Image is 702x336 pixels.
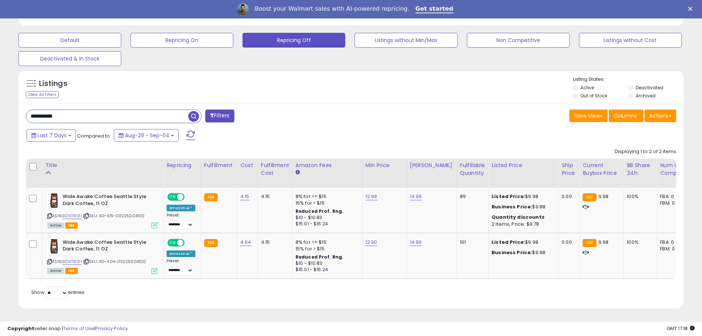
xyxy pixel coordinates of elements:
div: Boost your Walmart sales with AI-powered repricing. [255,5,409,13]
div: Displaying 1 to 2 of 2 items [615,148,676,155]
button: Actions [645,110,676,122]
label: Active [580,84,594,91]
div: Current Buybox Price [583,162,621,177]
span: Columns [614,112,637,119]
h5: Listings [39,79,67,89]
a: 12.90 [366,239,377,246]
a: Get started [415,5,453,13]
a: B01KT1R31I [62,213,82,219]
div: 100% [627,193,651,200]
div: 15% for > $15 [296,246,357,252]
span: ON [168,239,177,246]
div: Fulfillment Cost [261,162,289,177]
span: | SKU: AG-4.04-011225004100 [83,259,146,264]
a: 12.99 [366,193,377,200]
div: $9.98 [492,249,553,256]
small: FBA [583,193,596,201]
button: Non Competitive [467,33,570,48]
div: $9.98 [492,239,553,246]
div: $9.88 [492,204,553,210]
div: 8% for <= $15 [296,239,357,246]
div: $10 - $10.83 [296,215,357,221]
div: Amazon Fees [296,162,359,169]
div: Repricing [167,162,198,169]
b: Reduced Prof. Rng. [296,208,344,214]
small: Amazon Fees. [296,169,300,176]
b: Listed Price: [492,239,525,246]
b: Wide Awake Coffee Seattle Style Dark Coffee, 11 OZ [63,193,152,209]
span: FBA [65,268,78,274]
div: ASIN: [47,193,158,228]
div: BB Share 24h. [627,162,654,177]
div: Min Price [366,162,404,169]
div: 0.00 [562,239,574,246]
div: 0.00 [562,193,574,200]
a: 14.99 [410,239,422,246]
small: FBA [204,193,218,201]
div: $15.01 - $16.24 [296,267,357,273]
div: Ship Price [562,162,576,177]
div: Preset: [167,259,195,275]
span: Compared to: [77,132,111,139]
b: Reduced Prof. Rng. [296,254,344,260]
button: Listings without Min/Max [355,33,457,48]
div: Amazon AI * [167,250,195,257]
div: Clear All Filters [26,91,59,98]
span: ON [168,194,177,200]
span: OFF [184,194,195,200]
span: Last 7 Days [38,132,67,139]
span: FBA [65,222,78,229]
button: Last 7 Days [27,129,76,142]
span: 2025-09-12 17:18 GMT [667,325,695,332]
div: 4.15 [261,193,287,200]
p: Listing States: [573,76,684,83]
div: ASIN: [47,239,158,273]
div: FBA: 0 [660,193,684,200]
div: Close [688,7,695,11]
b: Business Price: [492,203,532,210]
div: $10 - $10.83 [296,260,357,267]
div: 89 [460,193,483,200]
a: 14.99 [410,193,422,200]
div: Fulfillable Quantity [460,162,485,177]
div: : [492,214,553,221]
div: $9.98 [492,193,553,200]
div: FBA: 0 [660,239,684,246]
img: 415uyxRSAaL._SL40_.jpg [47,193,61,208]
img: Profile image for Adrian [237,3,249,15]
span: Show: entries [31,289,84,296]
div: 4.15 [261,239,287,246]
div: $15.01 - $16.24 [296,221,357,227]
b: Listed Price: [492,193,525,200]
span: 9.98 [598,239,609,246]
a: B01KT1R31I [62,259,82,265]
button: Filters [205,110,234,122]
button: Listings without Cost [579,33,682,48]
span: OFF [184,239,195,246]
label: Deactivated [636,84,663,91]
strong: Copyright [7,325,34,332]
div: FBM: 0 [660,246,684,252]
div: Fulfillment [204,162,234,169]
b: Wide Awake Coffee Seattle Style Dark Coffee, 11 OZ [63,239,152,254]
div: 8% for <= $15 [296,193,357,200]
div: Num of Comp. [660,162,687,177]
b: Business Price: [492,249,532,256]
small: FBA [583,239,596,247]
button: Default [18,33,121,48]
small: FBA [204,239,218,247]
button: Repricing On [130,33,233,48]
div: seller snap | | [7,325,128,332]
span: Aug-29 - Sep-04 [125,132,170,139]
div: 15% for > $15 [296,200,357,207]
label: Out of Stock [580,93,607,99]
span: All listings currently available for purchase on Amazon [47,222,64,229]
div: Title [45,162,160,169]
button: Aug-29 - Sep-04 [114,129,179,142]
button: Save View [569,110,608,122]
div: FBM: 0 [660,200,684,207]
div: 100% [627,239,651,246]
button: Deactivated & In Stock [18,51,121,66]
button: Repricing Off [242,33,345,48]
div: Preset: [167,213,195,229]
